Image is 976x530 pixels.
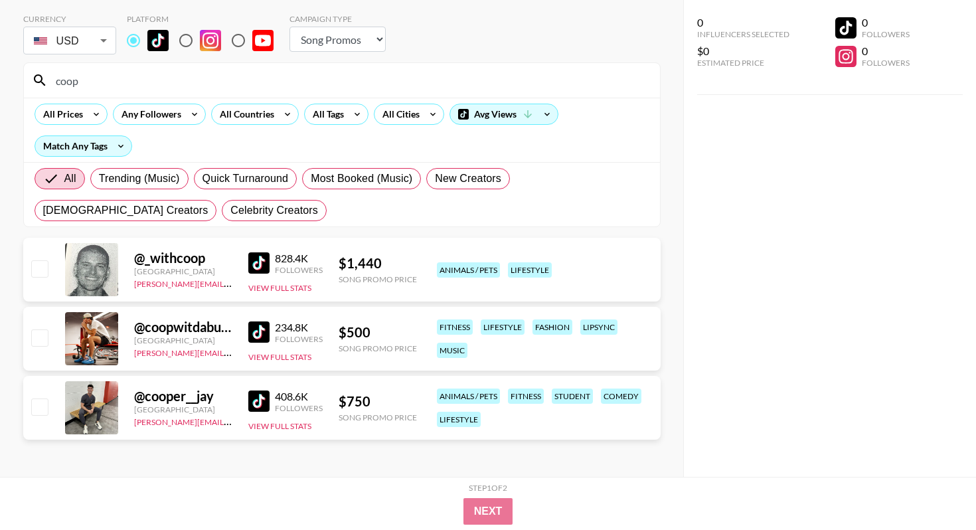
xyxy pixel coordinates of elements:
[26,29,114,52] div: USD
[248,352,311,362] button: View Full Stats
[230,203,318,219] span: Celebrity Creators
[134,276,331,289] a: [PERSON_NAME][EMAIL_ADDRESS][DOMAIN_NAME]
[339,324,417,341] div: $ 500
[862,58,910,68] div: Followers
[862,44,910,58] div: 0
[697,29,789,39] div: Influencers Selected
[311,171,412,187] span: Most Booked (Music)
[248,252,270,274] img: TikTok
[147,30,169,51] img: TikTok
[437,262,500,278] div: animals / pets
[532,319,572,335] div: fashion
[248,391,270,412] img: TikTok
[697,44,789,58] div: $0
[289,14,386,24] div: Campaign Type
[508,389,544,404] div: fitness
[305,104,347,124] div: All Tags
[463,498,513,525] button: Next
[437,343,467,358] div: music
[862,16,910,29] div: 0
[437,412,481,427] div: lifestyle
[339,255,417,272] div: $ 1,440
[134,345,331,358] a: [PERSON_NAME][EMAIL_ADDRESS][DOMAIN_NAME]
[134,266,232,276] div: [GEOGRAPHIC_DATA]
[374,104,422,124] div: All Cities
[43,203,208,219] span: [DEMOGRAPHIC_DATA] Creators
[127,14,284,24] div: Platform
[275,321,323,334] div: 234.8K
[134,319,232,335] div: @ coopwitdabucket
[48,70,652,91] input: Search by User Name
[212,104,277,124] div: All Countries
[248,421,311,431] button: View Full Stats
[134,414,331,427] a: [PERSON_NAME][EMAIL_ADDRESS][DOMAIN_NAME]
[35,136,131,156] div: Match Any Tags
[437,319,473,335] div: fitness
[435,171,501,187] span: New Creators
[275,334,323,344] div: Followers
[508,262,552,278] div: lifestyle
[134,250,232,266] div: @ _withcoop
[469,483,507,493] div: Step 1 of 2
[248,283,311,293] button: View Full Stats
[552,389,593,404] div: student
[275,252,323,265] div: 828.4K
[200,30,221,51] img: Instagram
[99,171,180,187] span: Trending (Music)
[114,104,184,124] div: Any Followers
[248,321,270,343] img: TikTok
[23,14,116,24] div: Currency
[697,16,789,29] div: 0
[339,393,417,410] div: $ 750
[697,58,789,68] div: Estimated Price
[134,404,232,414] div: [GEOGRAPHIC_DATA]
[134,388,232,404] div: @ cooper__jay
[339,412,417,422] div: Song Promo Price
[203,171,289,187] span: Quick Turnaround
[580,319,617,335] div: lipsync
[339,274,417,284] div: Song Promo Price
[450,104,558,124] div: Avg Views
[252,30,274,51] img: YouTube
[862,29,910,39] div: Followers
[275,390,323,403] div: 408.6K
[601,389,641,404] div: comedy
[64,171,76,187] span: All
[35,104,86,124] div: All Prices
[910,464,960,514] iframe: Drift Widget Chat Controller
[339,343,417,353] div: Song Promo Price
[134,335,232,345] div: [GEOGRAPHIC_DATA]
[481,319,525,335] div: lifestyle
[275,265,323,275] div: Followers
[437,389,500,404] div: animals / pets
[275,403,323,413] div: Followers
